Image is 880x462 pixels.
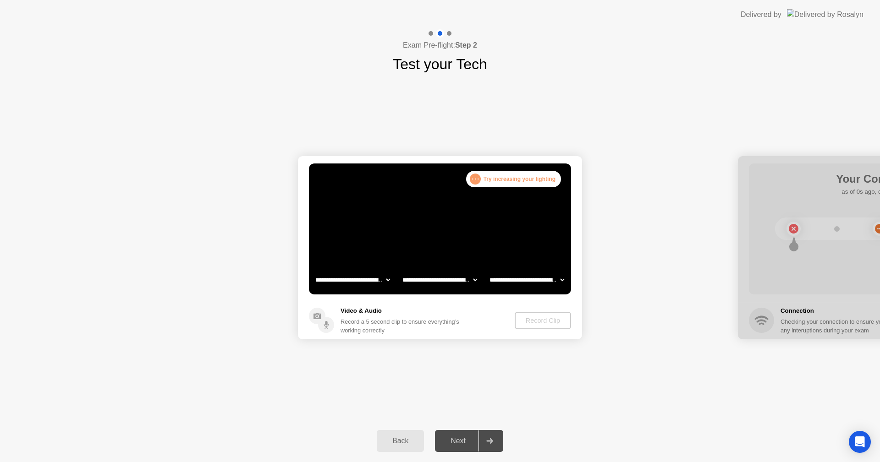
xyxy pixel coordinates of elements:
button: Next [435,430,503,452]
div: Record Clip [518,317,567,324]
select: Available speakers [401,271,479,289]
b: Step 2 [455,41,477,49]
select: Available cameras [313,271,392,289]
div: . . . [470,174,481,185]
h1: Test your Tech [393,53,487,75]
div: Try increasing your lighting [466,171,561,187]
button: Back [377,430,424,452]
h4: Exam Pre-flight: [403,40,477,51]
div: Record a 5 second clip to ensure everything’s working correctly [341,317,463,335]
select: Available microphones [488,271,566,289]
h5: Video & Audio [341,306,463,315]
div: Delivered by [741,9,781,20]
div: Back [379,437,421,445]
div: Next [438,437,478,445]
button: Record Clip [515,312,571,329]
div: Open Intercom Messenger [849,431,871,453]
img: Delivered by Rosalyn [787,9,863,20]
